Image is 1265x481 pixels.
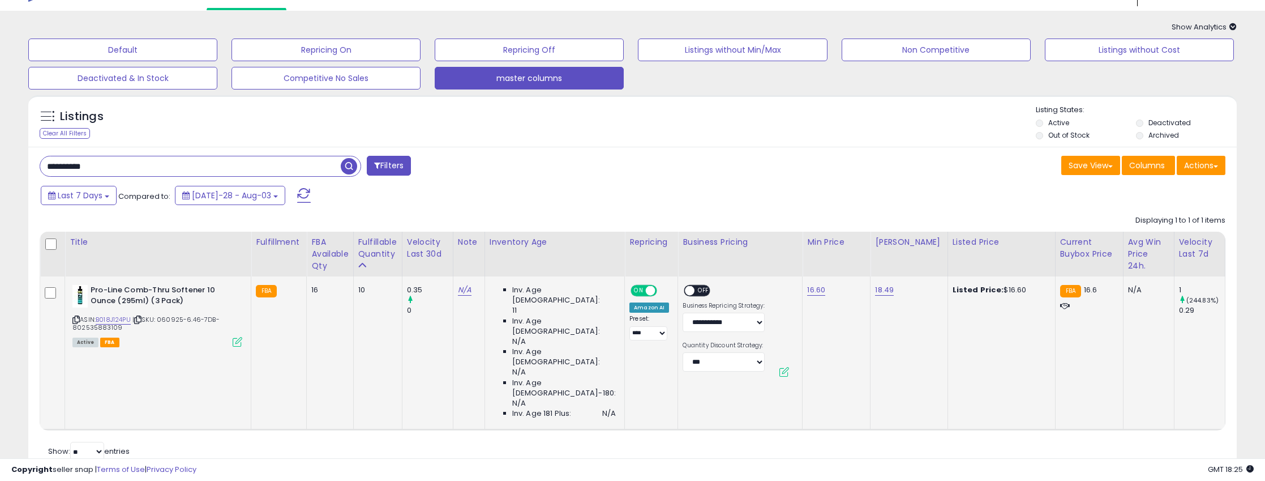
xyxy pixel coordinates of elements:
[512,347,616,367] span: Inv. Age [DEMOGRAPHIC_DATA]:
[1129,160,1165,171] span: Columns
[96,315,131,325] a: B018J124PU
[512,285,616,305] span: Inv. Age [DEMOGRAPHIC_DATA]:
[1128,236,1169,272] div: Avg Win Price 24h.
[231,67,421,90] button: Competitive No Sales
[1048,118,1069,127] label: Active
[683,236,797,248] div: Business Pricing
[40,128,90,139] div: Clear All Filters
[632,286,646,296] span: ON
[1186,296,1219,305] small: (244.83%)
[1135,215,1225,226] div: Displaying 1 to 1 of 1 items
[11,464,53,475] strong: Copyright
[695,286,713,296] span: OFF
[512,367,526,377] span: N/A
[1045,39,1234,61] button: Listings without Cost
[512,305,517,316] span: 11
[1048,130,1090,140] label: Out of Stock
[512,398,526,408] span: N/A
[1179,236,1220,260] div: Velocity Last 7d
[72,285,242,346] div: ASIN:
[683,342,765,350] label: Quantity Discount Strategy:
[1128,285,1165,295] div: N/A
[11,465,196,475] div: seller snap | |
[512,408,572,419] span: Inv. Age 181 Plus:
[72,315,220,332] span: | SKU: 060925-6.46-7DB-802535883109
[683,302,765,310] label: Business Repricing Strategy:
[91,285,228,309] b: Pro-Line Comb-Thru Softener 10 Ounce (295ml) (3 Pack)
[629,303,669,313] div: Amazon AI
[58,190,102,201] span: Last 7 Days
[60,109,104,125] h5: Listings
[118,191,170,202] span: Compared to:
[192,190,271,201] span: [DATE]-28 - Aug-03
[1061,156,1120,175] button: Save View
[72,285,88,308] img: 31-QUVRrd4L._SL40_.jpg
[256,236,302,248] div: Fulfillment
[41,186,117,205] button: Last 7 Days
[1060,236,1118,260] div: Current Buybox Price
[1179,305,1225,316] div: 0.29
[1172,22,1237,32] span: Show Analytics
[953,284,1004,295] b: Listed Price:
[1208,464,1254,475] span: 2025-08-12 18:25 GMT
[407,236,448,260] div: Velocity Last 30d
[1148,118,1191,127] label: Deactivated
[953,236,1050,248] div: Listed Price
[1084,284,1097,295] span: 16.6
[435,39,624,61] button: Repricing Off
[842,39,1031,61] button: Non Competitive
[175,186,285,205] button: [DATE]-28 - Aug-03
[358,285,393,295] div: 10
[602,408,616,419] span: N/A
[100,338,119,347] span: FBA
[256,285,277,297] small: FBA
[231,39,421,61] button: Repricing On
[629,315,669,340] div: Preset:
[311,236,348,272] div: FBA Available Qty
[407,305,453,316] div: 0
[358,236,397,260] div: Fulfillable Quantity
[70,236,246,248] div: Title
[953,285,1047,295] div: $16.60
[1122,156,1175,175] button: Columns
[1060,285,1081,297] small: FBA
[807,284,825,296] a: 16.60
[28,67,217,90] button: Deactivated & In Stock
[490,236,620,248] div: Inventory Age
[807,236,865,248] div: Min Price
[367,156,411,176] button: Filters
[638,39,827,61] button: Listings without Min/Max
[512,316,616,337] span: Inv. Age [DEMOGRAPHIC_DATA]:
[629,236,673,248] div: Repricing
[311,285,344,295] div: 16
[28,39,217,61] button: Default
[1177,156,1225,175] button: Actions
[1148,130,1179,140] label: Archived
[147,464,196,475] a: Privacy Policy
[407,285,453,295] div: 0.35
[97,464,145,475] a: Terms of Use
[458,284,471,296] a: N/A
[435,67,624,90] button: master columns
[875,236,942,248] div: [PERSON_NAME]
[655,286,674,296] span: OFF
[458,236,480,248] div: Note
[72,338,98,347] span: All listings currently available for purchase on Amazon
[1179,285,1225,295] div: 1
[512,337,526,347] span: N/A
[875,284,894,296] a: 18.49
[512,378,616,398] span: Inv. Age [DEMOGRAPHIC_DATA]-180:
[48,446,130,457] span: Show: entries
[1036,105,1237,116] p: Listing States:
